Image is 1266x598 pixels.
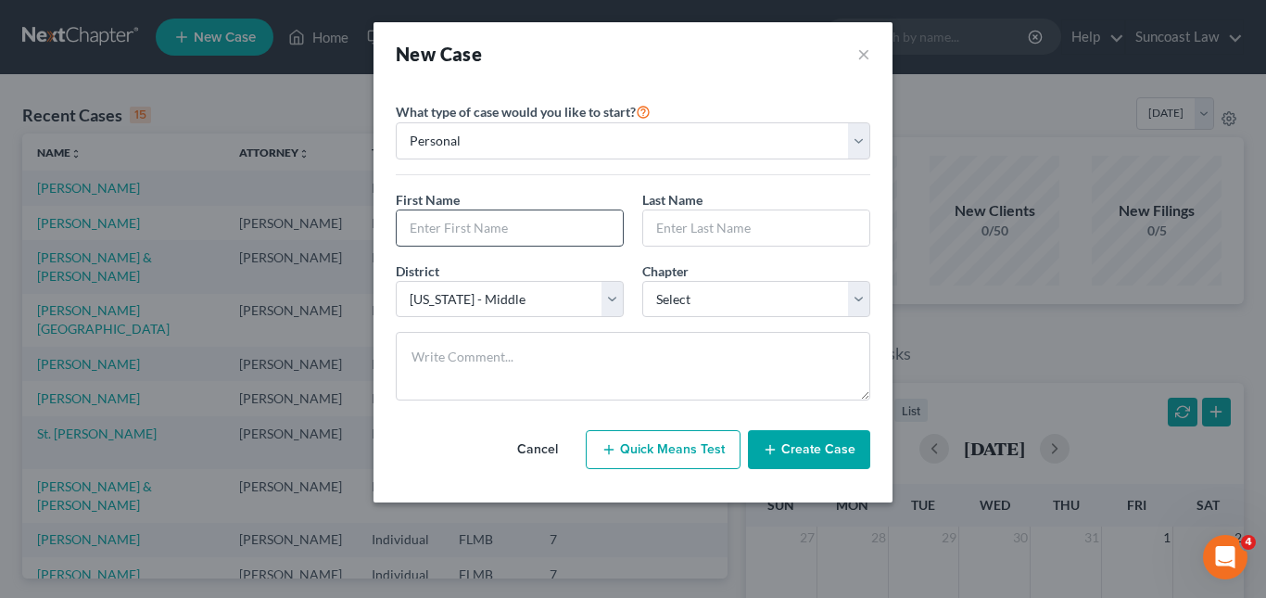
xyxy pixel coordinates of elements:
span: First Name [396,192,460,208]
span: Chapter [642,263,689,279]
input: Enter Last Name [643,210,869,246]
button: Create Case [748,430,870,469]
span: District [396,263,439,279]
iframe: Intercom live chat [1203,535,1247,579]
button: × [857,41,870,67]
span: Last Name [642,192,703,208]
label: What type of case would you like to start? [396,100,651,122]
button: Cancel [497,431,578,468]
input: Enter First Name [397,210,623,246]
button: Quick Means Test [586,430,741,469]
strong: New Case [396,43,482,65]
span: 4 [1241,535,1256,550]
